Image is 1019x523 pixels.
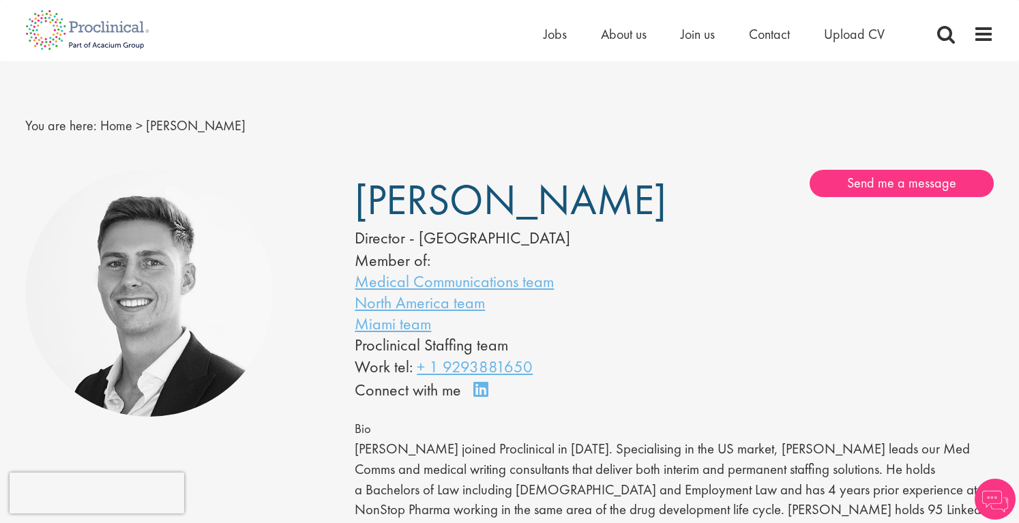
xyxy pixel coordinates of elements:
iframe: reCAPTCHA [10,473,184,513]
label: Member of: [355,250,430,271]
img: George Watson [25,170,273,417]
a: Medical Communications team [355,271,554,292]
span: Work tel: [355,356,413,377]
span: Bio [355,421,371,437]
img: Chatbot [975,479,1016,520]
a: Contact [749,25,790,43]
span: You are here: [25,117,97,134]
a: Join us [681,25,715,43]
span: [PERSON_NAME] [355,173,666,227]
div: Director - [GEOGRAPHIC_DATA] [355,226,633,250]
a: North America team [355,292,485,313]
a: Miami team [355,313,431,334]
a: Send me a message [810,170,994,197]
a: About us [601,25,647,43]
a: Upload CV [824,25,885,43]
a: Jobs [544,25,567,43]
a: breadcrumb link [100,117,132,134]
span: > [136,117,143,134]
li: Proclinical Staffing team [355,334,633,355]
span: [PERSON_NAME] [146,117,246,134]
a: + 1 9293881650 [417,356,533,377]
